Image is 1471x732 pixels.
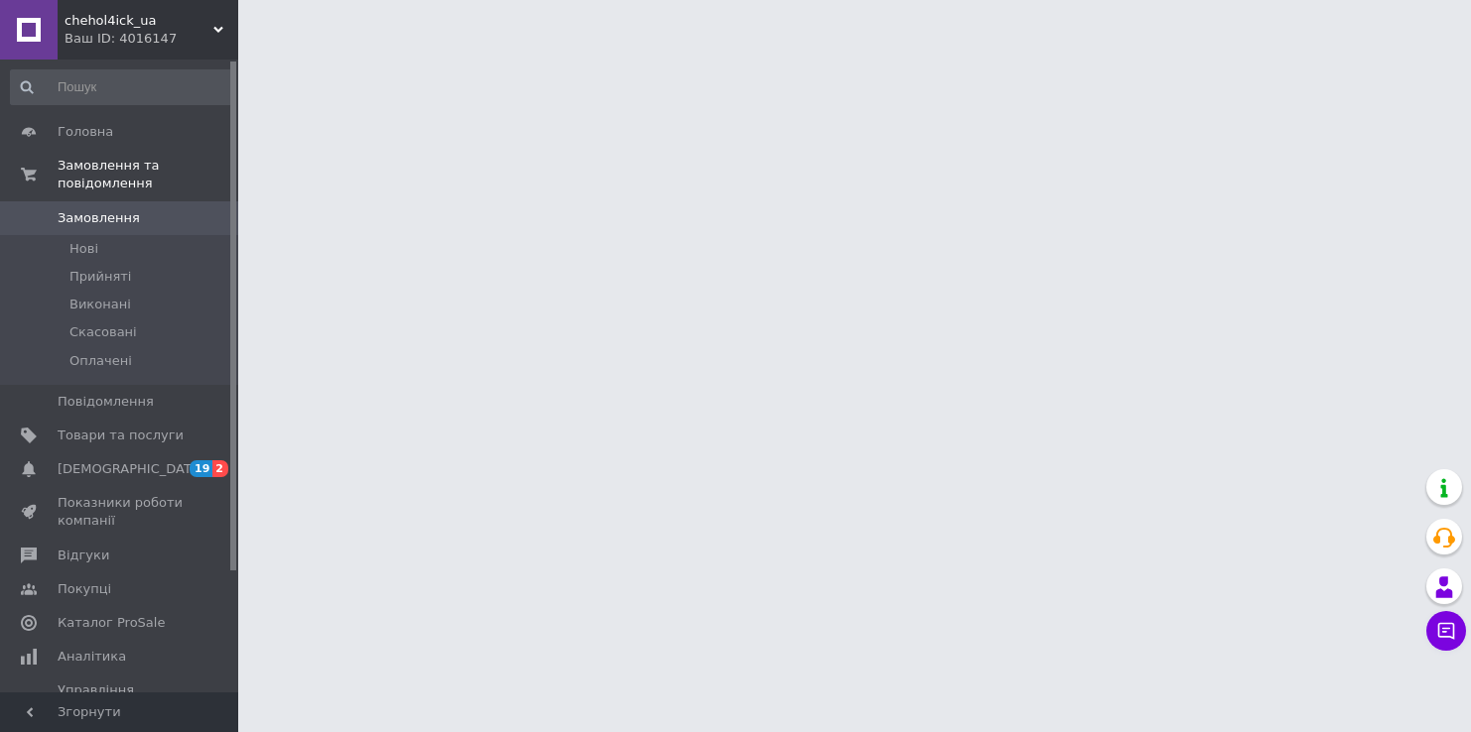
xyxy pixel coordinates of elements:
span: 19 [190,460,212,477]
span: Нові [69,240,98,258]
span: Управління сайтом [58,681,184,717]
span: Оплачені [69,352,132,370]
span: Виконані [69,296,131,313]
span: Аналітика [58,648,126,666]
span: Покупці [58,580,111,598]
span: Каталог ProSale [58,614,165,632]
span: [DEMOGRAPHIC_DATA] [58,460,204,478]
span: Замовлення та повідомлення [58,157,238,192]
span: Повідомлення [58,393,154,411]
span: 2 [212,460,228,477]
span: Прийняті [69,268,131,286]
span: Товари та послуги [58,427,184,444]
span: chehol4ick_ua [65,12,213,30]
span: Скасовані [69,323,137,341]
span: Показники роботи компанії [58,494,184,530]
input: Пошук [10,69,234,105]
span: Відгуки [58,547,109,564]
span: Замовлення [58,209,140,227]
div: Ваш ID: 4016147 [65,30,238,48]
span: Головна [58,123,113,141]
button: Чат з покупцем [1426,611,1466,651]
